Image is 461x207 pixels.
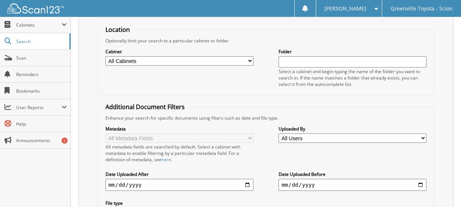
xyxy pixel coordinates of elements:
label: Uploaded By [279,126,426,132]
legend: Additional Document Filters [102,103,188,111]
img: scan123-logo-white.svg [8,3,64,13]
div: All metadata fields are searched by default. Select a cabinet with metadata to enable filtering b... [105,144,253,163]
label: Date Uploaded After [105,171,253,177]
span: User Reports [16,104,62,111]
span: Search [16,38,66,45]
div: 2 [62,138,68,144]
input: start [105,179,253,191]
label: Cabinet [105,48,253,55]
span: Bookmarks [16,88,67,94]
span: Greenville Toyota - Scion [391,6,453,11]
div: Optionally limit your search to a particular cabinet or folder [102,37,430,44]
a: here [161,156,171,163]
div: Enhance your search for specific documents using filters such as date and file type. [102,115,430,121]
legend: Location [102,25,134,34]
label: Date Uploaded Before [279,171,426,177]
label: Folder [279,48,426,55]
span: [PERSON_NAME] [324,6,366,11]
input: end [279,179,426,191]
span: Cabinets [16,22,62,28]
div: Select a cabinet and begin typing the name of the folder you want to search in. If the name match... [279,68,426,87]
span: Announcements [16,137,67,144]
span: Scan [16,55,67,61]
span: Help [16,121,67,127]
label: Metadata [105,126,253,132]
span: Reminders [16,71,67,78]
label: File type [105,200,253,206]
iframe: Chat Widget [423,171,461,207]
